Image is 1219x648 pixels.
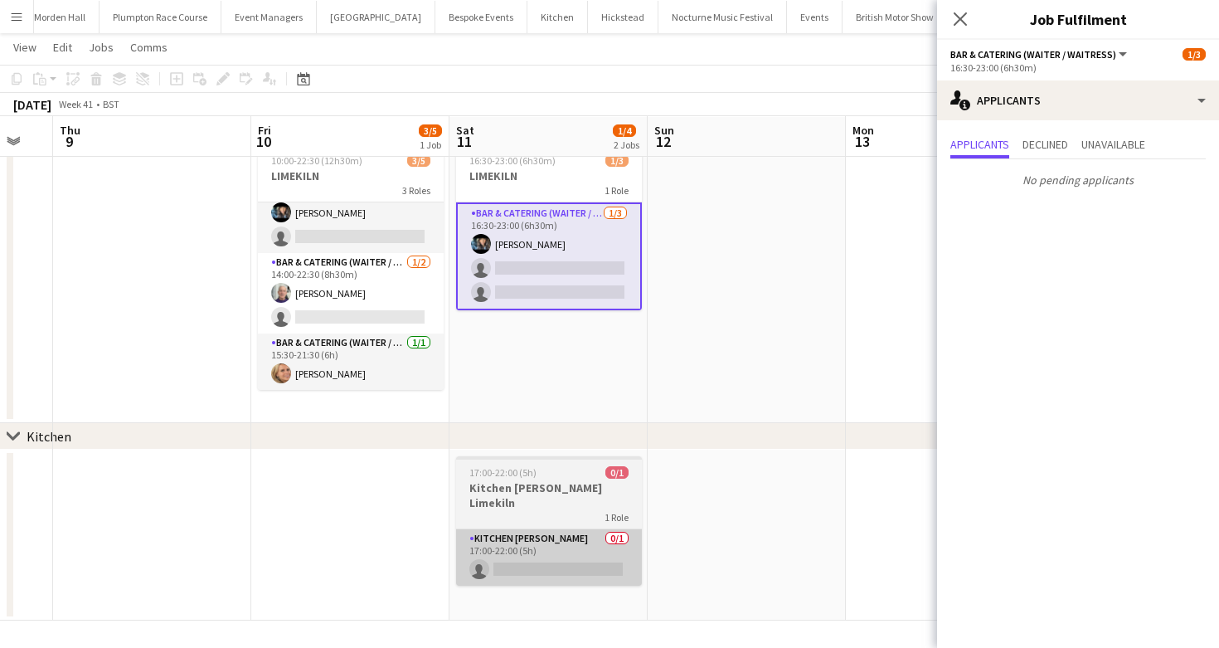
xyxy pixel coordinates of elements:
[843,1,948,33] button: British Motor Show
[46,37,79,58] a: Edit
[402,184,430,197] span: 3 Roles
[21,1,100,33] button: Morden Hall
[605,466,629,479] span: 0/1
[13,96,51,113] div: [DATE]
[456,144,642,310] app-job-card: 16:30-23:00 (6h30m)1/3LIMEKILN1 RoleBar & Catering (Waiter / waitress)1/316:30-23:00 (6h30m)[PERS...
[27,428,71,445] div: Kitchen
[614,139,639,151] div: 2 Jobs
[950,48,1129,61] button: Bar & Catering (Waiter / waitress)
[60,123,80,138] span: Thu
[456,202,642,310] app-card-role: Bar & Catering (Waiter / waitress)1/316:30-23:00 (6h30m)[PERSON_NAME]
[407,154,430,167] span: 3/5
[937,80,1219,120] div: Applicants
[850,132,874,151] span: 13
[1081,139,1145,150] span: Unavailable
[130,40,168,55] span: Comms
[787,1,843,33] button: Events
[652,132,674,151] span: 12
[950,139,1009,150] span: Applicants
[258,123,271,138] span: Fri
[605,511,629,524] span: 1 Role
[588,1,658,33] button: Hickstead
[82,37,120,58] a: Jobs
[456,123,474,138] span: Sat
[435,1,527,33] button: Bespoke Events
[469,466,537,479] span: 17:00-22:00 (5h)
[258,144,444,390] app-job-card: 10:00-22:30 (12h30m)3/5LIMEKILN3 RolesBar & Catering (Waiter / waitress)1/210:00-20:00 (10h)[PERS...
[937,166,1219,194] p: No pending applicants
[271,154,362,167] span: 10:00-22:30 (12h30m)
[456,480,642,510] h3: Kitchen [PERSON_NAME] Limekiln
[613,124,636,137] span: 1/4
[950,61,1206,74] div: 16:30-23:00 (6h30m)
[852,123,874,138] span: Mon
[937,8,1219,30] h3: Job Fulfilment
[7,37,43,58] a: View
[654,123,674,138] span: Sun
[57,132,80,151] span: 9
[258,334,444,390] app-card-role: Bar & Catering (Waiter / waitress)1/115:30-21:30 (6h)[PERSON_NAME]
[456,456,642,586] app-job-card: 17:00-22:00 (5h)0/1Kitchen [PERSON_NAME] Limekiln1 RoleKitchen [PERSON_NAME]0/117:00-22:00 (5h)
[469,154,556,167] span: 16:30-23:00 (6h30m)
[420,139,441,151] div: 1 Job
[456,529,642,586] app-card-role: Kitchen [PERSON_NAME]0/117:00-22:00 (5h)
[255,132,271,151] span: 10
[53,40,72,55] span: Edit
[605,154,629,167] span: 1/3
[317,1,435,33] button: [GEOGRAPHIC_DATA]
[13,40,36,55] span: View
[258,253,444,334] app-card-role: Bar & Catering (Waiter / waitress)1/214:00-22:30 (8h30m)[PERSON_NAME]
[454,132,474,151] span: 11
[419,124,442,137] span: 3/5
[1183,48,1206,61] span: 1/3
[950,48,1116,61] span: Bar & Catering (Waiter / waitress)
[1022,139,1068,150] span: Declined
[221,1,317,33] button: Event Managers
[258,173,444,253] app-card-role: Bar & Catering (Waiter / waitress)1/210:00-20:00 (10h)[PERSON_NAME]
[103,98,119,110] div: BST
[258,168,444,183] h3: LIMEKILN
[527,1,588,33] button: Kitchen
[124,37,174,58] a: Comms
[55,98,96,110] span: Week 41
[89,40,114,55] span: Jobs
[100,1,221,33] button: Plumpton Race Course
[658,1,787,33] button: Nocturne Music Festival
[605,184,629,197] span: 1 Role
[456,168,642,183] h3: LIMEKILN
